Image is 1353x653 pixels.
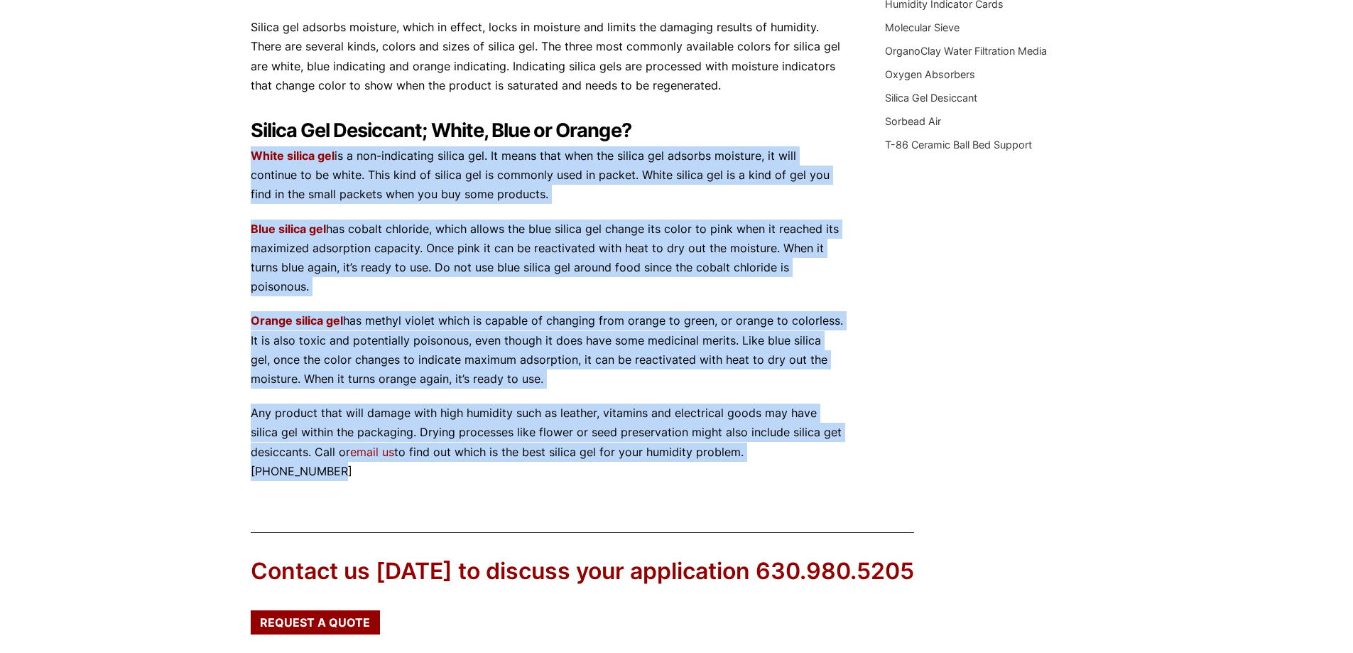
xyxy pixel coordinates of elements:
[251,556,914,588] div: Contact us [DATE] to discuss your application 630.980.5205
[251,18,843,95] p: Silica gel adsorbs moisture, which in effect, locks in moisture and limits the damaging results o...
[251,610,380,635] a: Request a Quote
[885,45,1047,57] a: OrganoClay Water Filtration Media
[251,146,843,205] p: is a non-indicating silica gel. It means that when the silica gel adsorbs moisture, it will conti...
[885,21,960,33] a: Molecular Sieve
[251,311,843,389] p: has methyl violet which is capable of changing from orange to green, or orange to colorless. It i...
[350,445,394,459] a: email us
[251,149,335,163] a: White silica gel
[251,220,843,297] p: has cobalt chloride, which allows the blue silica gel change its color to pink when it reached it...
[251,404,843,481] p: Any product that will damage with high humidity such as leather, vitamins and electrical goods ma...
[251,222,326,236] a: Blue silica gel
[251,313,343,328] a: Orange silica gel
[260,617,370,628] span: Request a Quote
[885,92,977,104] a: Silica Gel Desiccant
[885,115,941,127] a: Sorbead Air
[885,68,975,80] a: Oxygen Absorbers
[885,139,1032,151] a: T-86 Ceramic Ball Bed Support
[251,119,843,143] h2: Silica Gel Desiccant; White, Blue or Orange?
